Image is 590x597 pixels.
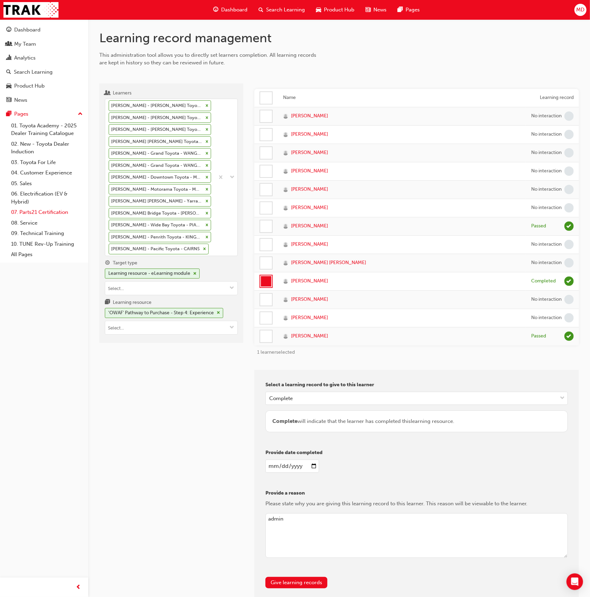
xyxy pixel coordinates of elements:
[564,332,574,341] span: learningRecordVerb_PASS-icon
[6,55,11,61] span: chart-icon
[564,111,574,121] span: learningRecordVerb_NONE-icon
[14,82,45,90] div: Product Hub
[266,6,305,14] span: Search Learning
[105,321,237,334] input: Learning resource'OWAF' Pathway to Purchase - Step 4: Experiencecross-icontoggle menu
[8,178,85,189] a: 05. Sales
[230,173,235,182] span: down-icon
[109,161,203,171] div: [PERSON_NAME] - Grand Toyota - WANGARA
[8,139,85,157] a: 02. New - Toyota Dealer Induction
[109,208,203,218] div: [PERSON_NAME] Bridge Toyota - [PERSON_NAME][GEOGRAPHIC_DATA]
[283,277,521,285] a: [PERSON_NAME]
[109,101,203,111] div: [PERSON_NAME] - [PERSON_NAME] Toyota - [PERSON_NAME]
[8,228,85,239] a: 09. Technical Training
[208,3,253,17] a: guage-iconDashboard
[291,259,366,267] span: [PERSON_NAME] [PERSON_NAME]
[531,205,562,211] div: No interaction
[8,249,85,260] a: All Pages
[109,148,203,159] div: [PERSON_NAME] - Grand Toyota - WANGARA
[283,186,521,193] a: [PERSON_NAME]
[3,24,85,36] a: Dashboard
[531,296,562,303] div: No interaction
[398,6,403,14] span: pages-icon
[109,172,203,182] div: [PERSON_NAME] - Downtown Toyota - MORNINGSIDE
[8,239,85,250] a: 10. TUNE Rev-Up Training
[3,38,85,51] a: My Team
[14,26,40,34] div: Dashboard
[564,258,574,268] span: learningRecordVerb_NONE-icon
[574,4,587,16] button: MD
[6,97,11,103] span: news-icon
[6,69,11,75] span: search-icon
[217,311,220,315] span: cross-icon
[564,313,574,323] span: learningRecordVerb_NONE-icon
[283,259,521,267] a: [PERSON_NAME] [PERSON_NAME]
[265,460,319,473] input: enter a date
[265,513,568,558] textarea: admin
[221,6,247,14] span: Dashboard
[283,204,521,212] a: [PERSON_NAME]
[109,125,203,135] div: [PERSON_NAME] - [PERSON_NAME] Toyota - [PERSON_NAME]
[576,6,584,14] span: MD
[531,315,562,321] div: No interaction
[105,90,110,97] span: users-icon
[8,157,85,168] a: 03. Toyota For Life
[283,241,521,248] a: [PERSON_NAME]
[564,295,574,304] span: learningRecordVerb_NONE-icon
[3,22,85,108] button: DashboardMy TeamAnalyticsSearch LearningProduct HubNews
[8,120,85,139] a: 01. Toyota Academy - 2025 Dealer Training Catalogue
[265,489,568,497] p: Provide a reason
[109,232,203,242] div: [PERSON_NAME] - Penrith Toyota - KINGSWOOD
[531,278,556,284] div: Completed
[6,41,11,47] span: people-icon
[6,27,11,33] span: guage-icon
[291,149,328,157] span: [PERSON_NAME]
[406,6,420,14] span: Pages
[283,130,521,138] a: [PERSON_NAME]
[564,277,574,286] span: learningRecordVerb_COMPLETE-icon
[531,131,562,138] div: No interaction
[3,108,85,120] button: Pages
[283,332,521,340] a: [PERSON_NAME]
[109,184,203,195] div: [PERSON_NAME] - Motorama Toyota - MOOROOKA
[229,286,234,291] span: down-icon
[283,314,521,322] a: [PERSON_NAME]
[531,333,546,340] div: Passed
[99,30,579,46] h1: Learning record management
[564,203,574,212] span: learningRecordVerb_NONE-icon
[291,112,328,120] span: [PERSON_NAME]
[109,244,201,254] div: [PERSON_NAME] - Pacific Toyota - CAIRNS
[14,54,36,62] div: Analytics
[373,6,387,14] span: News
[265,449,568,457] p: Provide date completed
[8,189,85,207] a: 06. Electrification (EV & Hybrid)
[3,80,85,92] a: Product Hub
[78,110,83,119] span: up-icon
[258,6,263,14] span: search-icon
[265,381,568,389] p: Select a learning record to give to this learner
[291,296,328,304] span: [PERSON_NAME]
[3,66,85,79] a: Search Learning
[109,113,203,123] div: [PERSON_NAME] - [PERSON_NAME] Toyota - [PERSON_NAME]
[8,207,85,218] a: 07. Parts21 Certification
[14,96,27,104] div: News
[291,332,328,340] span: [PERSON_NAME]
[566,573,583,590] div: Open Intercom Messenger
[291,204,328,212] span: [PERSON_NAME]
[193,272,197,276] span: cross-icon
[324,6,354,14] span: Product Hub
[283,167,521,175] a: [PERSON_NAME]
[283,222,521,230] a: [PERSON_NAME]
[210,246,211,252] input: Learners[PERSON_NAME] - [PERSON_NAME] Toyota - [PERSON_NAME][PERSON_NAME] - [PERSON_NAME] Toyota ...
[291,277,328,285] span: [PERSON_NAME]
[253,3,310,17] a: search-iconSearch Learning
[392,3,425,17] a: pages-iconPages
[291,222,328,230] span: [PERSON_NAME]
[531,113,562,119] div: No interaction
[278,89,526,107] th: Name
[229,325,234,331] span: down-icon
[531,150,562,156] div: No interaction
[291,130,328,138] span: [PERSON_NAME]
[291,186,328,193] span: [PERSON_NAME]
[564,166,574,176] span: learningRecordVerb_NONE-icon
